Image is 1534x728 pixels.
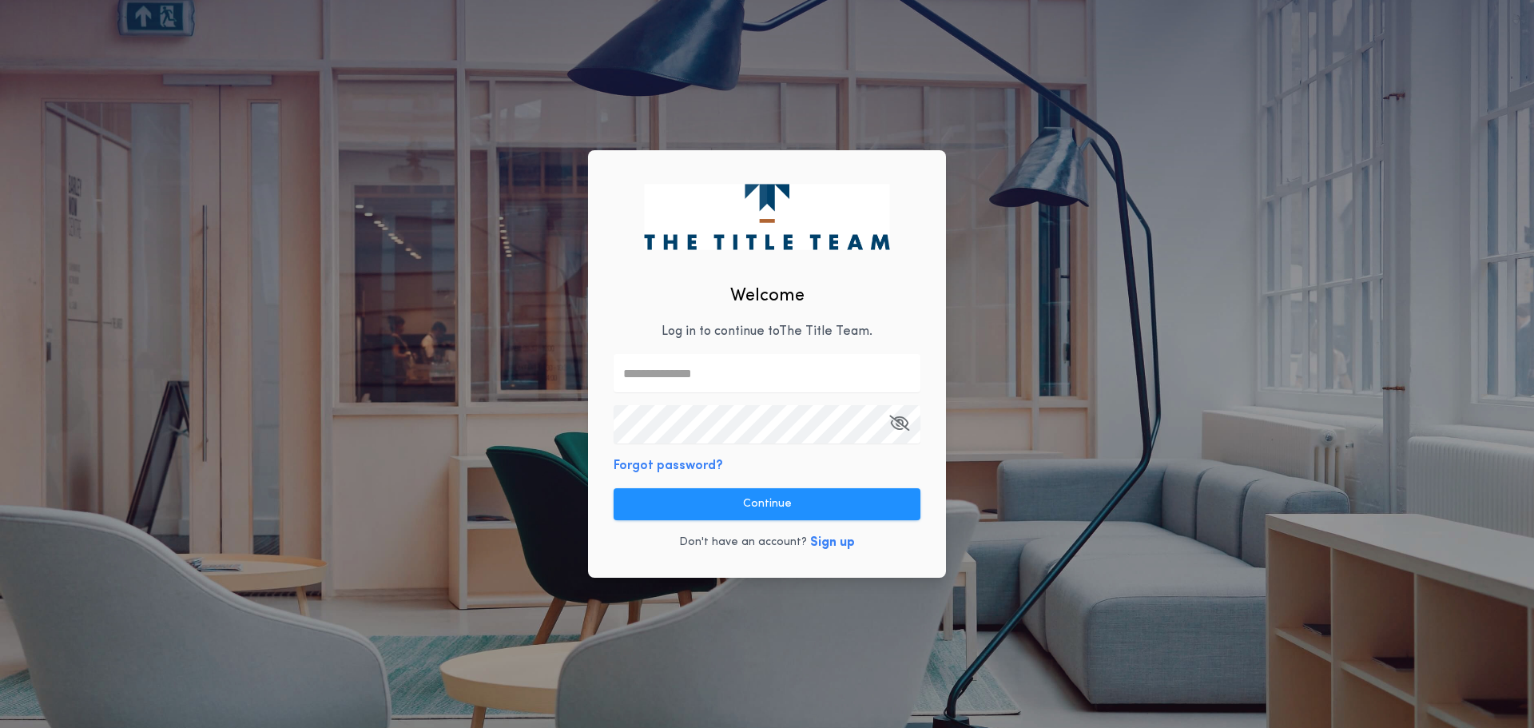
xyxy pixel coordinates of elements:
[644,184,889,249] img: logo
[730,283,805,309] h2: Welcome
[679,535,807,551] p: Don't have an account?
[614,456,723,475] button: Forgot password?
[810,533,855,552] button: Sign up
[614,488,920,520] button: Continue
[662,322,872,341] p: Log in to continue to The Title Team .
